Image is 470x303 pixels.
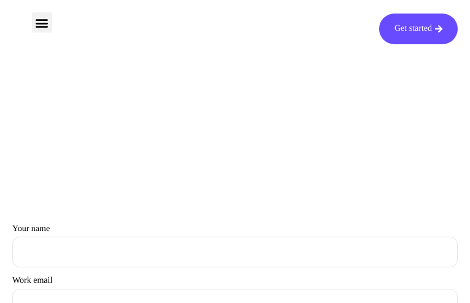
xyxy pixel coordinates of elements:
[12,224,458,268] label: Your name
[12,237,458,267] input: Your name
[394,25,432,33] span: Get started
[379,14,458,44] a: Get started
[32,12,52,33] div: Menu Toggle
